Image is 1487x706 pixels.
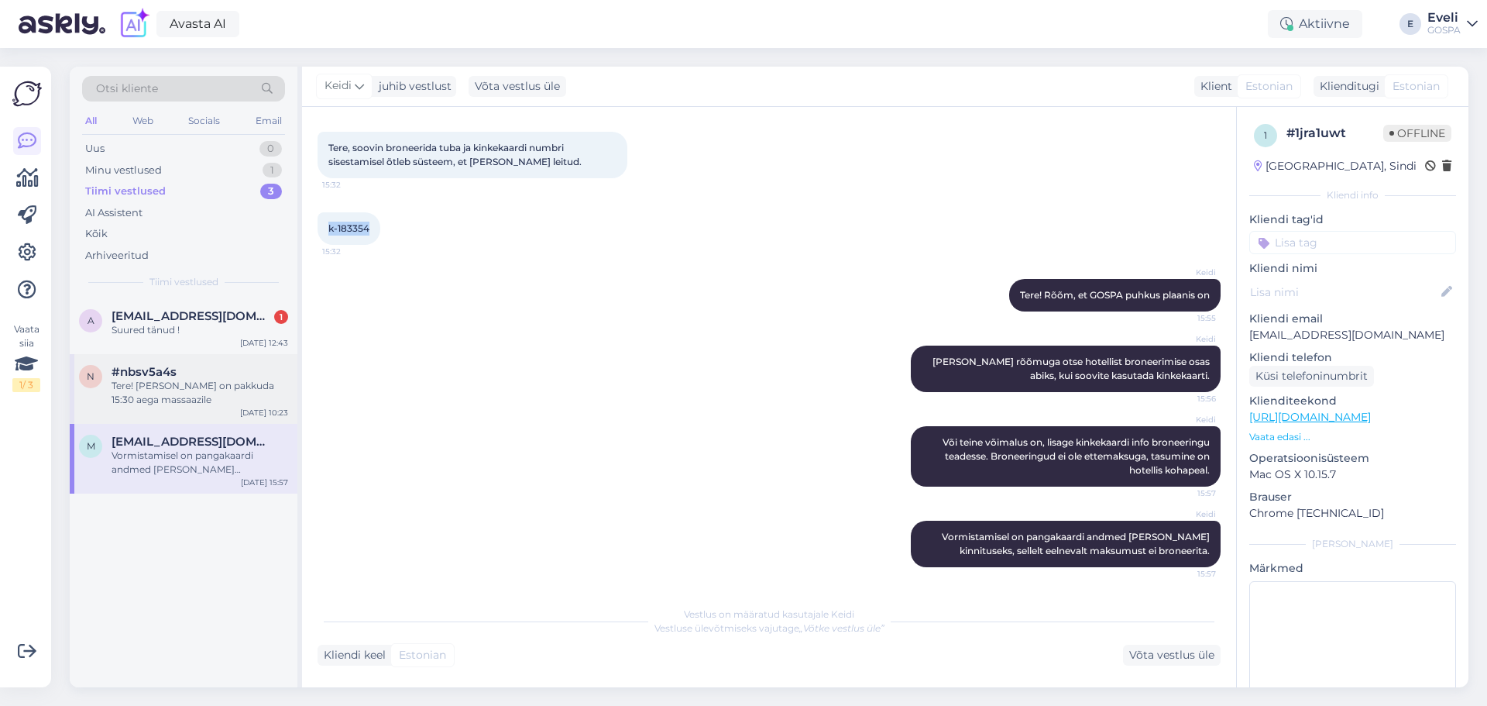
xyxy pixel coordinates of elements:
a: Avasta AI [156,11,239,37]
div: Klient [1194,78,1232,95]
div: [DATE] 12:43 [240,337,288,349]
span: Vestluse ülevõtmiseks vajutage [654,622,884,634]
div: Kliendi info [1249,188,1456,202]
div: 1 [263,163,282,178]
div: Eveli [1427,12,1461,24]
span: Otsi kliente [96,81,158,97]
div: [GEOGRAPHIC_DATA], Sindi [1254,158,1417,174]
p: Kliendi telefon [1249,350,1456,366]
input: Lisa nimi [1250,284,1438,301]
div: All [82,111,100,131]
div: Võta vestlus üle [469,76,566,97]
p: Chrome [TECHNICAL_ID] [1249,505,1456,522]
div: Web [129,111,156,131]
div: [PERSON_NAME] [1249,537,1456,551]
span: Estonian [1393,78,1440,95]
span: anu.viljaste@gmail.com [112,309,273,323]
span: Keidi [1158,414,1216,425]
i: „Võtke vestlus üle” [799,622,884,634]
span: Tere! Rõõm, et GOSPA puhkus plaanis on [1020,289,1210,301]
span: m [87,440,95,452]
p: Kliendi tag'id [1249,212,1456,228]
p: [EMAIL_ADDRESS][DOMAIN_NAME] [1249,327,1456,343]
div: 0 [259,141,282,157]
div: 1 [274,310,288,324]
span: Keidi [1158,333,1216,345]
div: # 1jra1uwt [1286,124,1383,143]
div: [DATE] 10:23 [240,407,288,418]
a: [URL][DOMAIN_NAME] [1249,410,1371,424]
div: Arhiveeritud [85,248,149,263]
p: Kliendi nimi [1249,260,1456,277]
p: Mac OS X 10.15.7 [1249,467,1456,483]
div: GOSPA [1427,24,1461,36]
div: Vaata siia [12,322,40,392]
span: Estonian [399,647,446,663]
div: Minu vestlused [85,163,162,178]
div: Suured tänud ! [112,323,288,337]
img: Askly Logo [12,79,42,108]
span: Keidi [1158,508,1216,520]
div: 1 / 3 [12,378,40,392]
span: 15:55 [1158,312,1216,324]
span: marisvent@hotmail.com [112,435,273,449]
p: Brauser [1249,489,1456,505]
div: Kliendi keel [318,647,386,663]
span: Vormistamisel on pangakaardi andmed [PERSON_NAME] kinnituseks, sellelt eelnevalt maksumust ei bro... [942,531,1212,556]
span: Keidi [1158,267,1216,278]
div: Küsi telefoninumbrit [1249,366,1374,387]
p: Märkmed [1249,560,1456,577]
p: Kliendi email [1249,311,1456,327]
div: Uus [85,141,105,157]
div: Võta vestlus üle [1123,645,1221,666]
input: Lisa tag [1249,231,1456,254]
span: 15:32 [322,246,380,257]
div: Klienditugi [1314,78,1379,95]
div: Aktiivne [1268,10,1362,38]
p: Vaata edasi ... [1249,430,1456,444]
div: Tiimi vestlused [85,184,166,199]
div: E [1399,13,1421,35]
div: Tere! [PERSON_NAME] on pakkuda 15:30 aega massaazile [112,379,288,407]
div: Socials [185,111,223,131]
span: Või teine võimalus on, lisage kinkekaardi info broneeringu teadesse. Broneeringud ei ole ettemaks... [943,436,1212,476]
span: Tere, soovin broneerida tuba ja kinkekaardi numbri sisestamisel õtleb süsteem, et [PERSON_NAME] l... [328,142,582,167]
span: 15:56 [1158,393,1216,405]
span: Estonian [1245,78,1293,95]
span: #nbsv5a4s [112,365,177,379]
img: explore-ai [118,8,150,40]
div: [DATE] 15:57 [241,477,288,488]
span: a [88,315,94,326]
span: Offline [1383,125,1451,142]
span: Vestlus on määratud kasutajale Keidi [684,608,854,620]
span: Tiimi vestlused [149,275,218,289]
span: 15:32 [322,179,380,191]
span: Keidi [325,77,352,95]
span: 15:57 [1158,487,1216,499]
div: Vormistamisel on pangakaardi andmed [PERSON_NAME] kinnituseks, sellelt eelnevalt maksumust ei bro... [112,449,288,477]
span: n [87,370,94,382]
span: k-183354 [328,222,369,234]
a: EveliGOSPA [1427,12,1478,36]
div: juhib vestlust [373,78,452,95]
span: 1 [1264,129,1267,141]
div: Kõik [85,226,108,242]
p: Klienditeekond [1249,393,1456,409]
p: Operatsioonisüsteem [1249,450,1456,467]
span: [PERSON_NAME] rõõmuga otse hotellist broneerimise osas abiks, kui soovite kasutada kinkekaarti. [932,356,1212,381]
div: Email [252,111,285,131]
span: 15:57 [1158,568,1216,580]
div: AI Assistent [85,205,143,221]
div: 3 [260,184,282,199]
